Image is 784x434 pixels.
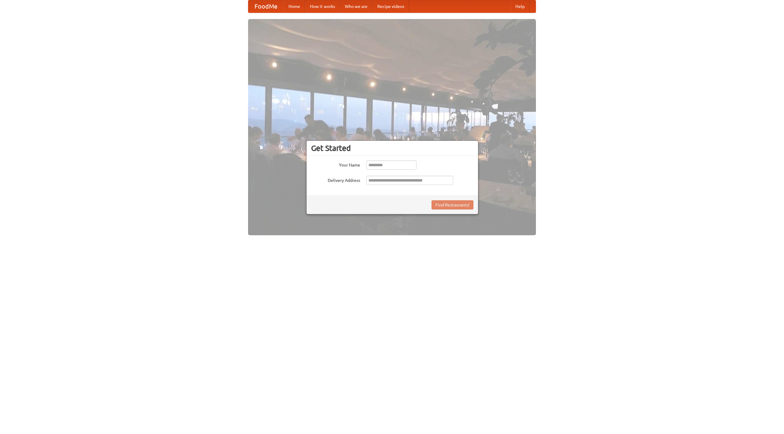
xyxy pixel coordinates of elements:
label: Your Name [311,160,360,168]
a: FoodMe [248,0,284,13]
a: Home [284,0,305,13]
a: How it works [305,0,340,13]
a: Who we are [340,0,372,13]
button: Find Restaurants! [432,200,473,209]
a: Help [511,0,530,13]
a: Recipe videos [372,0,409,13]
label: Delivery Address [311,176,360,183]
h3: Get Started [311,144,473,153]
